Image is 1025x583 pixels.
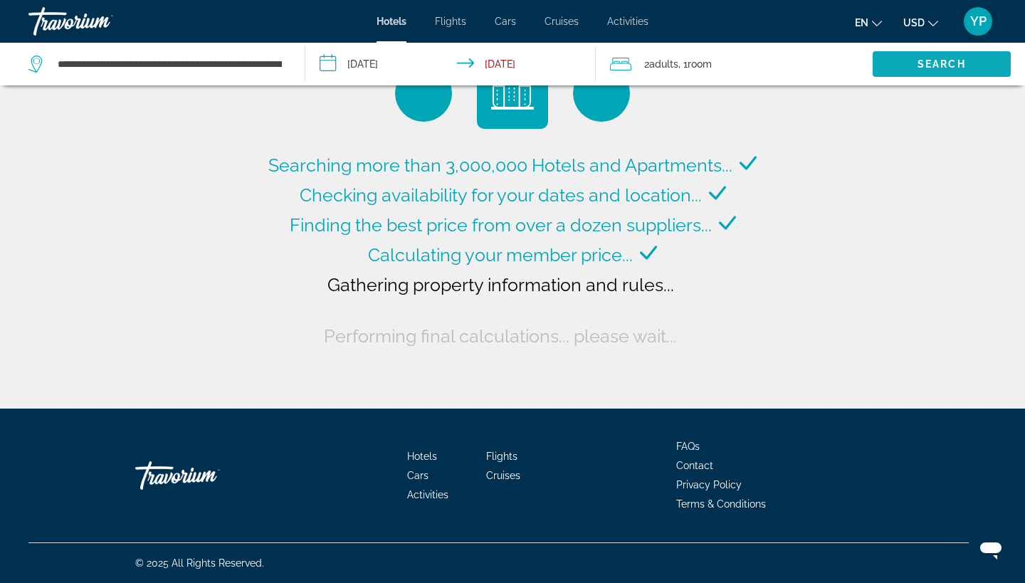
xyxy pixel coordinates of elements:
[607,16,648,27] a: Activities
[268,154,732,176] span: Searching more than 3,000,000 Hotels and Apartments...
[688,58,712,70] span: Room
[918,58,966,70] span: Search
[305,43,596,85] button: Check-in date: Sep 30, 2025 Check-out date: Oct 7, 2025
[903,17,925,28] span: USD
[407,470,429,481] a: Cars
[495,16,516,27] a: Cars
[327,274,674,295] span: Gathering property information and rules...
[290,214,712,236] span: Finding the best price from over a dozen suppliers...
[377,16,406,27] a: Hotels
[596,43,873,85] button: Travelers: 2 adults, 0 children
[676,479,742,490] a: Privacy Policy
[435,16,466,27] a: Flights
[486,451,517,462] a: Flights
[135,557,264,569] span: © 2025 All Rights Reserved.
[970,14,987,28] span: YP
[486,470,520,481] a: Cruises
[324,325,677,347] span: Performing final calculations... please wait...
[368,244,633,266] span: Calculating your member price...
[135,454,278,497] a: Travorium
[960,6,997,36] button: User Menu
[28,3,171,40] a: Travorium
[644,54,678,74] span: 2
[300,184,702,206] span: Checking availability for your dates and location...
[676,441,700,452] a: FAQs
[676,460,713,471] a: Contact
[407,489,448,500] a: Activities
[649,58,678,70] span: Adults
[855,17,868,28] span: en
[968,526,1014,572] iframe: Botón para iniciar la ventana de mensajería
[676,498,766,510] a: Terms & Conditions
[678,54,712,74] span: , 1
[545,16,579,27] a: Cruises
[855,12,882,33] button: Change language
[873,51,1011,77] button: Search
[407,451,437,462] a: Hotels
[903,12,938,33] button: Change currency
